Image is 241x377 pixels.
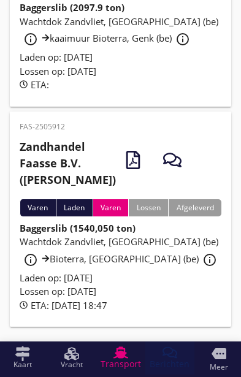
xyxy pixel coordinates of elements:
i: info_outline [175,32,190,47]
span: Laden op: [DATE] [20,272,93,284]
div: Lossen [128,199,168,216]
span: Kaart [13,361,32,368]
h2: ([PERSON_NAME]) [20,139,116,188]
p: FAS-2505912 [20,121,116,132]
span: Transport [101,360,141,368]
div: Laden [56,199,93,216]
div: Afgeleverd [168,199,221,216]
div: Varen [20,199,56,216]
span: Wachtdok Zandvliet, [GEOGRAPHIC_DATA] (be) kaaimuur Bioterra, Genk (be) [20,15,218,45]
a: Berichten [145,341,194,375]
span: Berichten [150,360,189,368]
span: Vracht [61,361,83,368]
a: FAS-2505912Zandhandel Faasse B.V.([PERSON_NAME])VarenLadenVarenLossenAfgeleverdBaggerslib (1540,0... [10,112,231,327]
span: Lossen op: [DATE] [20,65,96,77]
strong: Zandhandel Faasse B.V. [20,139,85,170]
div: Varen [93,199,129,216]
a: Vracht [47,341,96,375]
i: info_outline [23,32,38,47]
strong: Baggerslib (2097.9 ton) [20,1,124,13]
a: Transport [96,341,145,375]
span: ETA: [31,78,49,91]
span: Laden op: [DATE] [20,51,93,63]
span: Meer [210,364,228,371]
span: Wachtdok Zandvliet, [GEOGRAPHIC_DATA] (be) Bioterra, [GEOGRAPHIC_DATA] (be) [20,235,221,265]
i: more [212,346,226,361]
strong: Baggerslib (1540,050 ton) [20,222,136,234]
span: ETA: [DATE] 18:47 [31,299,107,311]
i: info_outline [23,253,38,267]
i: info_outline [202,253,217,267]
span: Lossen op: [DATE] [20,285,96,297]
